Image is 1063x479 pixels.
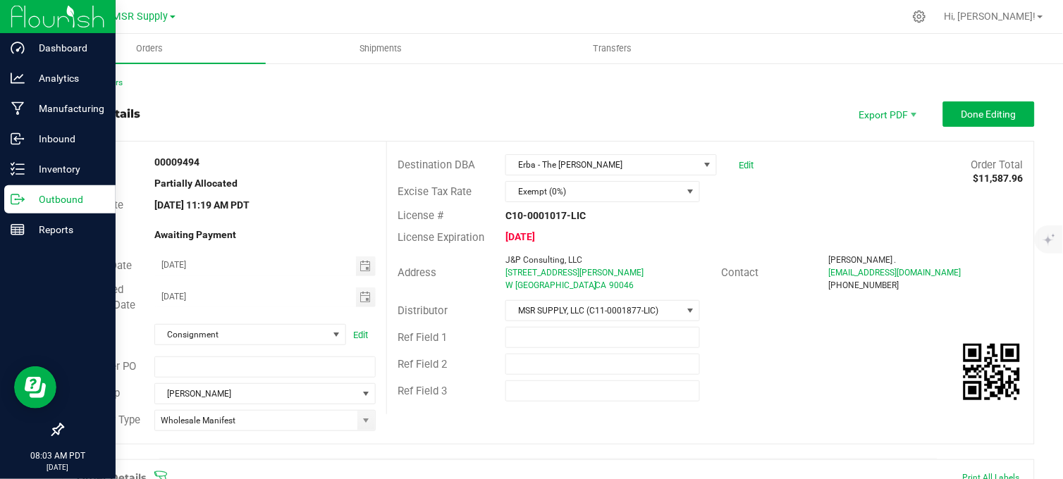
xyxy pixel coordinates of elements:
span: MSR Supply [113,11,168,23]
span: Exempt (0%) [506,182,682,201]
span: MSR SUPPLY, LLC (C11-0001877-LIC) [506,301,682,321]
span: , [594,280,595,290]
span: Done Editing [961,108,1016,120]
span: J&P Consulting, LLC [505,255,582,265]
img: Scan me! [964,344,1020,400]
span: [EMAIL_ADDRESS][DOMAIN_NAME] [829,268,961,278]
span: [PERSON_NAME] [155,384,357,404]
p: Reports [25,221,109,238]
button: Done Editing [943,101,1035,127]
inline-svg: Outbound [11,192,25,206]
inline-svg: Inbound [11,132,25,146]
span: Orders [117,42,182,55]
span: Order Total [971,158,1024,171]
p: Inventory [25,161,109,178]
span: Erba - The [PERSON_NAME] [506,155,698,175]
a: Transfers [497,34,729,63]
p: Analytics [25,70,109,87]
span: 90046 [609,280,634,290]
span: Address [398,266,436,279]
inline-svg: Inventory [11,162,25,176]
span: Consignment [155,325,328,344]
strong: [DATE] [505,231,535,242]
strong: Partially Allocated [154,178,238,189]
span: Hi, [PERSON_NAME]! [945,11,1036,22]
strong: C10-0001017-LIC [505,210,586,221]
span: License Expiration [398,231,484,244]
a: Shipments [266,34,498,63]
qrcode: 00009494 [964,344,1020,400]
span: Ref Field 3 [398,385,447,397]
span: License # [398,209,443,222]
p: Inbound [25,130,109,147]
inline-svg: Dashboard [11,41,25,55]
div: Manage settings [911,10,928,23]
strong: 00009494 [154,156,199,168]
a: Edit [739,160,754,170]
a: Edit [353,330,368,340]
p: [DATE] [6,462,109,473]
p: Outbound [25,191,109,208]
span: CA [595,280,606,290]
span: Ref Field 2 [398,358,447,371]
span: Toggle calendar [356,287,376,307]
span: [STREET_ADDRESS][PERSON_NAME] [505,268,644,278]
span: . [895,255,897,265]
span: Transfers [574,42,651,55]
strong: $11,587.96 [973,173,1024,184]
p: Manufacturing [25,100,109,117]
span: Toggle calendar [356,256,376,276]
strong: Awaiting Payment [154,229,236,240]
span: Ref Field 1 [398,331,447,344]
span: Distributor [398,304,448,317]
span: Destination DBA [398,158,475,171]
a: Orders [34,34,266,63]
p: 08:03 AM PDT [6,449,109,462]
span: Shipments [341,42,422,55]
inline-svg: Analytics [11,71,25,85]
span: W [GEOGRAPHIC_DATA] [505,280,596,290]
span: Contact [721,266,758,279]
inline-svg: Manufacturing [11,101,25,116]
span: [PERSON_NAME] [829,255,893,265]
span: [PHONE_NUMBER] [829,280,899,290]
strong: [DATE] 11:19 AM PDT [154,199,250,211]
iframe: Resource center [14,366,56,409]
li: Export PDF [844,101,929,127]
inline-svg: Reports [11,223,25,237]
p: Dashboard [25,39,109,56]
span: Excise Tax Rate [398,185,472,198]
